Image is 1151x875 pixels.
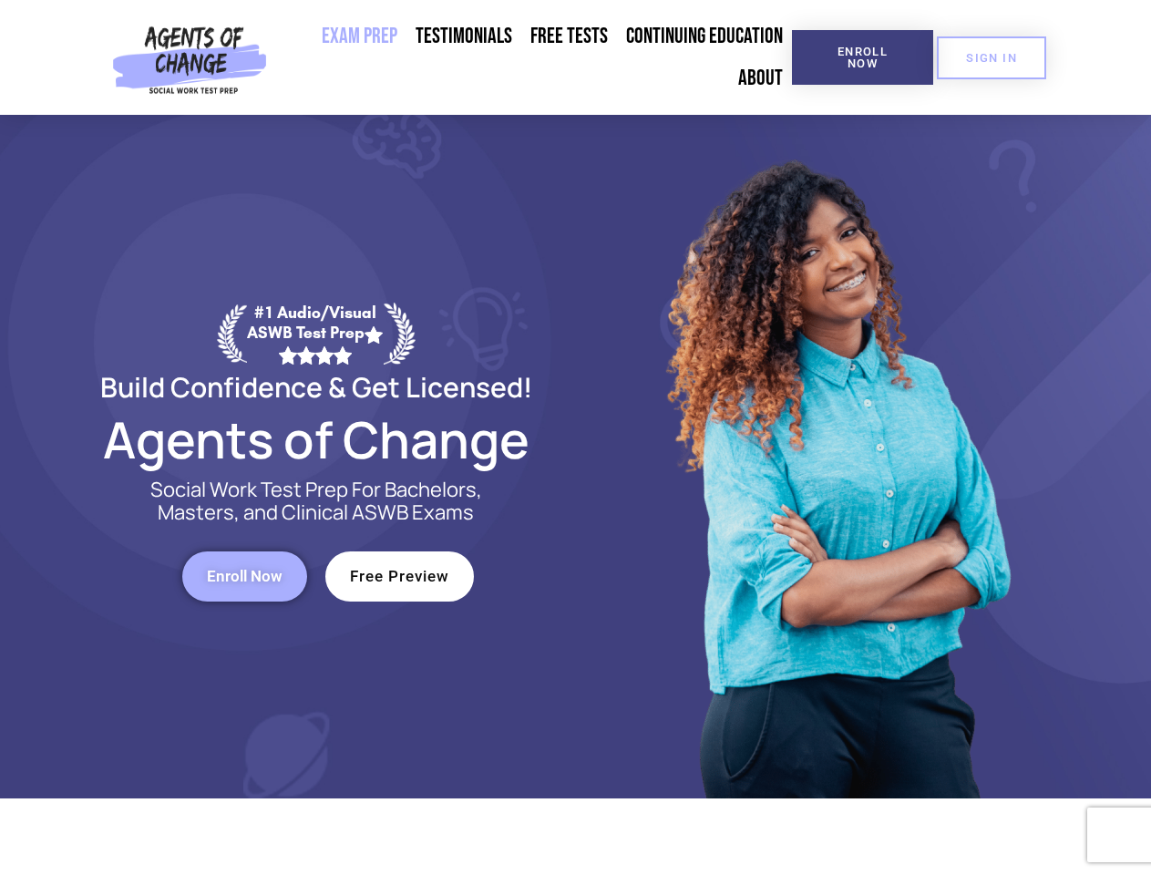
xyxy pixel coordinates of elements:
span: Enroll Now [821,46,904,69]
span: SIGN IN [966,52,1017,64]
a: Continuing Education [617,15,792,57]
h2: Build Confidence & Get Licensed! [57,374,576,400]
div: #1 Audio/Visual ASWB Test Prep [247,303,384,364]
p: Social Work Test Prep For Bachelors, Masters, and Clinical ASWB Exams [129,479,503,524]
a: SIGN IN [937,36,1046,79]
span: Free Preview [350,569,449,584]
span: Enroll Now [207,569,283,584]
a: Free Tests [521,15,617,57]
a: About [729,57,792,99]
nav: Menu [274,15,792,99]
a: Free Preview [325,551,474,602]
a: Enroll Now [182,551,307,602]
a: Testimonials [406,15,521,57]
a: Enroll Now [792,30,933,85]
h2: Agents of Change [57,418,576,460]
a: Exam Prep [313,15,406,57]
img: Website Image 1 (1) [653,115,1018,798]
